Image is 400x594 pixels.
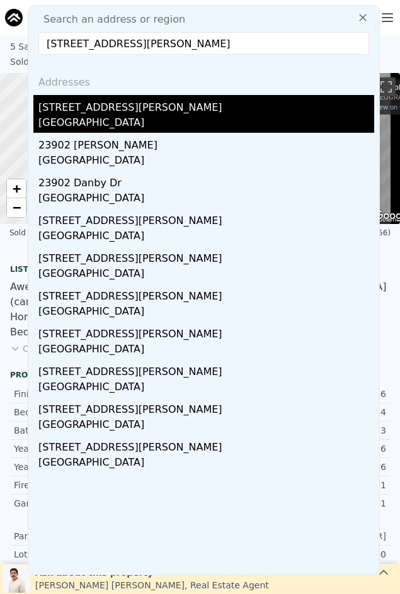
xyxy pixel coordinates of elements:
[38,171,374,191] div: 23902 Danby Dr
[38,417,374,435] div: [GEOGRAPHIC_DATA]
[14,388,200,400] div: Finished Sqft
[38,342,374,359] div: [GEOGRAPHIC_DATA]
[35,579,269,591] div: [PERSON_NAME] [PERSON_NAME] , Real Estate Agent
[38,284,374,304] div: [STREET_ADDRESS][PERSON_NAME]
[38,133,374,153] div: 23902 [PERSON_NAME]
[14,461,200,473] div: Year Improved
[38,115,374,133] div: [GEOGRAPHIC_DATA]
[9,228,132,237] div: Sold by Elite Real Estate Brokers .
[14,548,200,561] div: Lot Sqft
[38,435,374,455] div: [STREET_ADDRESS][PERSON_NAME]
[377,77,396,96] button: Toggle fullscreen view
[10,342,99,355] button: Continue reading
[14,497,200,510] div: Garage Sqft
[38,304,374,322] div: [GEOGRAPHIC_DATA]
[14,424,200,437] div: Bathrooms
[38,246,374,266] div: [STREET_ADDRESS][PERSON_NAME]
[3,565,30,593] img: Leo Gutierrez
[7,179,26,198] a: Zoom in
[14,479,200,491] div: Fireplaces
[13,181,21,196] span: +
[38,32,369,55] input: Enter an address, city, region, neighborhood or zip code
[10,40,317,53] div: 5 Santolina , [GEOGRAPHIC_DATA][PERSON_NAME] , CA 92688
[38,455,374,473] div: [GEOGRAPHIC_DATA]
[10,279,390,340] div: Awesome Location At End Of Cul-de-sac W/incredibly [GEOGRAPHIC_DATA](can Park Up To 12 Cars!)lead...
[38,153,374,171] div: [GEOGRAPHIC_DATA]
[38,95,374,115] div: [STREET_ADDRESS][PERSON_NAME]
[10,55,104,68] div: Sold [DATE] for $393k
[14,530,200,542] div: Parcel
[33,65,374,95] div: Addresses
[38,208,374,228] div: [STREET_ADDRESS][PERSON_NAME]
[7,198,26,217] a: Zoom out
[38,322,374,342] div: [STREET_ADDRESS][PERSON_NAME]
[38,359,374,379] div: [STREET_ADDRESS][PERSON_NAME]
[10,264,390,274] div: Listing Remarks (Historical)
[368,73,400,224] div: Street View
[38,397,374,417] div: [STREET_ADDRESS][PERSON_NAME]
[38,191,374,208] div: [GEOGRAPHIC_DATA]
[38,266,374,284] div: [GEOGRAPHIC_DATA]
[38,379,374,397] div: [GEOGRAPHIC_DATA]
[33,12,185,27] span: Search an address or region
[368,73,400,224] div: Map
[38,228,374,246] div: [GEOGRAPHIC_DATA]
[14,406,200,418] div: Bedrooms
[13,199,21,215] span: −
[5,9,23,26] img: Pellego
[10,370,390,380] div: Property details
[14,442,200,455] div: Year Built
